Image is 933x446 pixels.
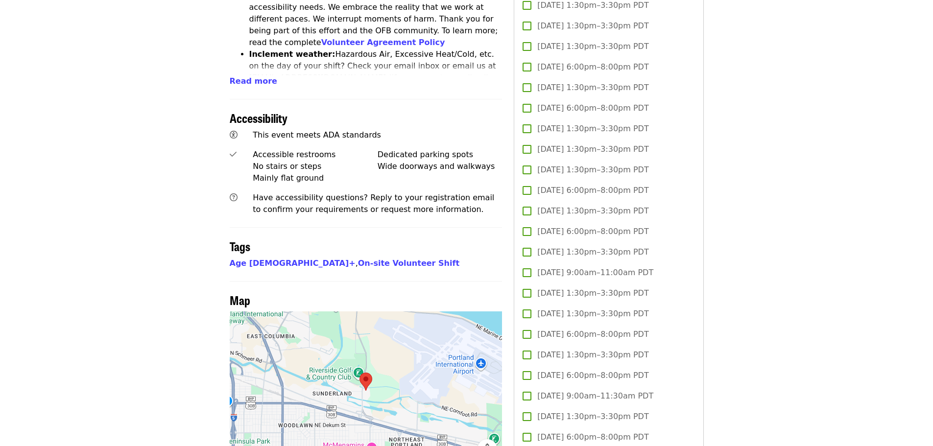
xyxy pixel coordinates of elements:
[537,164,648,176] span: [DATE] 1:30pm–3:30pm PDT
[378,149,502,161] div: Dedicated parking spots
[253,149,378,161] div: Accessible restrooms
[537,267,653,279] span: [DATE] 9:00am–11:00am PDT
[537,82,648,94] span: [DATE] 1:30pm–3:30pm PDT
[253,161,378,172] div: No stairs or steps
[253,172,378,184] div: Mainly flat ground
[230,75,277,87] button: Read more
[537,20,648,32] span: [DATE] 1:30pm–3:30pm PDT
[537,123,648,135] span: [DATE] 1:30pm–3:30pm PDT
[537,349,648,361] span: [DATE] 1:30pm–3:30pm PDT
[537,370,648,381] span: [DATE] 6:00pm–8:00pm PDT
[249,49,335,59] strong: Inclement weather:
[537,329,648,340] span: [DATE] 6:00pm–8:00pm PDT
[537,411,648,423] span: [DATE] 1:30pm–3:30pm PDT
[249,48,502,107] li: Hazardous Air, Excessive Heat/Cold, etc. on the day of your shift? Check your email inbox or emai...
[253,193,494,214] span: Have accessibility questions? Reply to your registration email to confirm your requirements or re...
[230,258,358,268] span: ,
[537,431,648,443] span: [DATE] 6:00pm–8:00pm PDT
[537,226,648,237] span: [DATE] 6:00pm–8:00pm PDT
[378,161,502,172] div: Wide doorways and walkways
[230,258,356,268] a: Age [DEMOGRAPHIC_DATA]+
[537,205,648,217] span: [DATE] 1:30pm–3:30pm PDT
[537,287,648,299] span: [DATE] 1:30pm–3:30pm PDT
[253,130,381,140] span: This event meets ADA standards
[537,41,648,52] span: [DATE] 1:30pm–3:30pm PDT
[537,61,648,73] span: [DATE] 6:00pm–8:00pm PDT
[321,38,445,47] a: Volunteer Agreement Policy
[230,150,237,159] i: check icon
[537,390,653,402] span: [DATE] 9:00am–11:30am PDT
[537,308,648,320] span: [DATE] 1:30pm–3:30pm PDT
[230,76,277,86] span: Read more
[230,109,287,126] span: Accessibility
[537,143,648,155] span: [DATE] 1:30pm–3:30pm PDT
[537,185,648,196] span: [DATE] 6:00pm–8:00pm PDT
[230,237,250,255] span: Tags
[230,193,238,202] i: question-circle icon
[537,102,648,114] span: [DATE] 6:00pm–8:00pm PDT
[230,291,250,308] span: Map
[358,258,459,268] a: On-site Volunteer Shift
[537,246,648,258] span: [DATE] 1:30pm–3:30pm PDT
[230,130,238,140] i: universal-access icon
